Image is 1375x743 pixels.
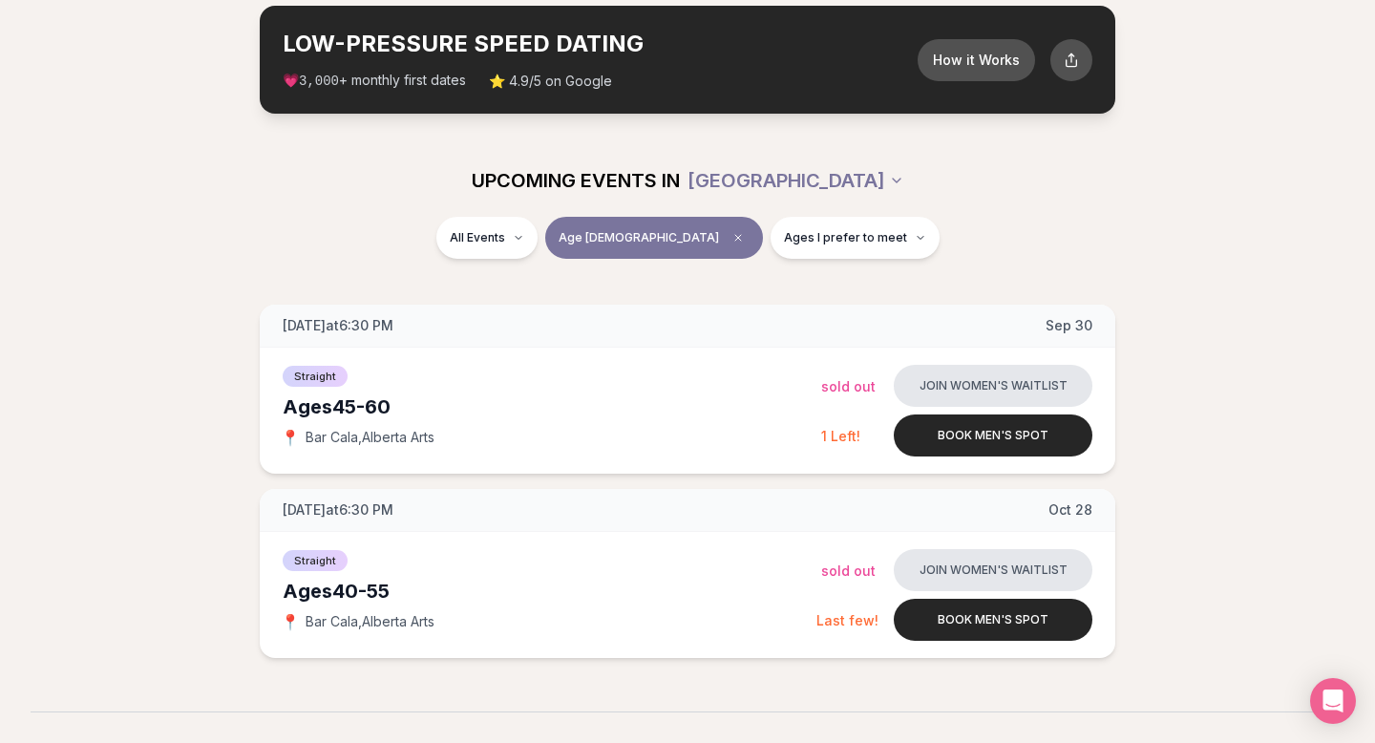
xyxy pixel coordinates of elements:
button: Ages I prefer to meet [771,217,940,259]
span: Sold Out [821,378,876,394]
button: Age [DEMOGRAPHIC_DATA]Clear age [545,217,763,259]
h2: LOW-PRESSURE SPEED DATING [283,29,918,59]
span: Ages I prefer to meet [784,230,907,245]
button: All Events [436,217,538,259]
span: 3,000 [299,74,339,89]
button: Book men's spot [894,414,1092,456]
span: Oct 28 [1048,500,1092,520]
span: ⭐ 4.9/5 on Google [489,72,612,91]
span: Sold Out [821,563,876,579]
span: 📍 [283,430,298,445]
span: [DATE] at 6:30 PM [283,316,393,335]
span: Age [DEMOGRAPHIC_DATA] [559,230,719,245]
span: Last few! [816,612,878,628]
span: [DATE] at 6:30 PM [283,500,393,520]
button: Join women's waitlist [894,365,1092,407]
div: Ages 45-60 [283,393,821,420]
button: Join women's waitlist [894,549,1092,591]
span: Bar Cala , Alberta Arts [306,428,434,447]
div: Ages 40-55 [283,578,816,605]
span: Clear age [727,226,750,249]
div: Open Intercom Messenger [1310,678,1356,724]
button: How it Works [918,39,1035,81]
span: UPCOMING EVENTS IN [472,167,680,194]
button: Book men's spot [894,599,1092,641]
span: 💗 + monthly first dates [283,71,466,91]
span: All Events [450,230,505,245]
span: Bar Cala , Alberta Arts [306,612,434,631]
span: Sep 30 [1046,316,1092,335]
span: Straight [283,366,348,387]
button: [GEOGRAPHIC_DATA] [687,159,904,202]
span: 📍 [283,614,298,629]
span: Straight [283,550,348,571]
span: 1 Left! [821,428,860,444]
